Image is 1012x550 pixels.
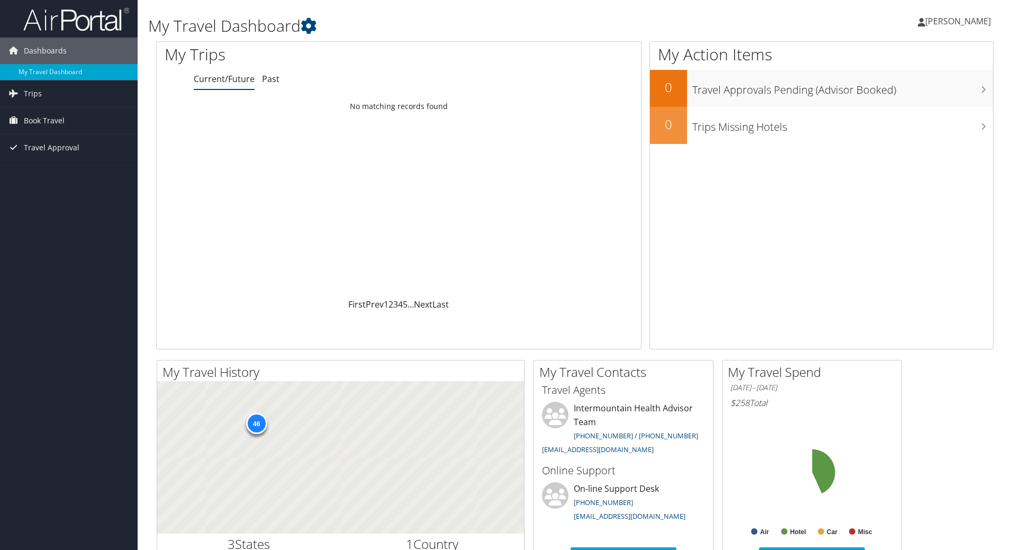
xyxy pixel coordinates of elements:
[165,43,431,66] h1: My Trips
[542,383,705,398] h3: Travel Agents
[650,70,993,107] a: 0Travel Approvals Pending (Advisor Booked)
[925,15,991,27] span: [PERSON_NAME]
[366,299,384,310] a: Prev
[650,115,687,133] h2: 0
[432,299,449,310] a: Last
[398,299,403,310] a: 4
[537,482,710,526] li: On-line Support Desk
[574,431,698,440] a: [PHONE_NUMBER] / [PHONE_NUMBER]
[918,5,1001,37] a: [PERSON_NAME]
[262,73,279,85] a: Past
[384,299,388,310] a: 1
[148,15,717,37] h1: My Travel Dashboard
[692,77,993,97] h3: Travel Approvals Pending (Advisor Booked)
[650,43,993,66] h1: My Action Items
[348,299,366,310] a: First
[194,73,255,85] a: Current/Future
[539,363,713,381] h2: My Travel Contacts
[692,114,993,134] h3: Trips Missing Hotels
[393,299,398,310] a: 3
[730,397,893,409] h6: Total
[162,363,524,381] h2: My Travel History
[23,7,129,32] img: airportal-logo.png
[790,528,806,536] text: Hotel
[24,38,67,64] span: Dashboards
[574,511,685,521] a: [EMAIL_ADDRESS][DOMAIN_NAME]
[24,107,65,134] span: Book Travel
[858,528,872,536] text: Misc
[650,78,687,96] h2: 0
[157,97,641,116] td: No matching records found
[246,413,267,434] div: 46
[403,299,408,310] a: 5
[408,299,414,310] span: …
[537,402,710,458] li: Intermountain Health Advisor Team
[730,397,749,409] span: $258
[650,107,993,144] a: 0Trips Missing Hotels
[24,134,79,161] span: Travel Approval
[760,528,769,536] text: Air
[574,498,633,507] a: [PHONE_NUMBER]
[542,463,705,478] h3: Online Support
[730,383,893,393] h6: [DATE] - [DATE]
[827,528,837,536] text: Car
[388,299,393,310] a: 2
[728,363,901,381] h2: My Travel Spend
[542,445,654,454] a: [EMAIL_ADDRESS][DOMAIN_NAME]
[24,80,42,107] span: Trips
[414,299,432,310] a: Next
